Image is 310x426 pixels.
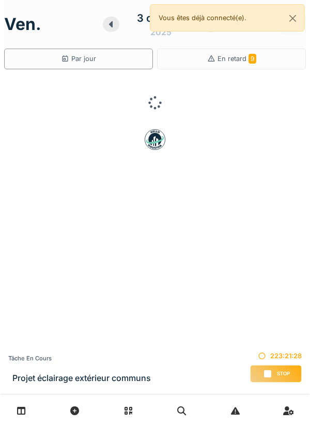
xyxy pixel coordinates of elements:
[8,354,151,363] div: Tâche en cours
[250,351,302,361] div: 223:21:28
[4,14,41,34] h1: ven.
[277,370,290,377] span: Stop
[218,55,256,63] span: En retard
[137,10,185,26] div: 3 octobre
[145,129,165,150] img: badge-BVDL4wpA.svg
[61,54,96,64] div: Par jour
[12,373,151,383] h3: Projet éclairage extérieur communs
[281,5,304,32] button: Close
[150,26,172,38] div: 2025
[150,4,305,32] div: Vous êtes déjà connecté(e).
[249,54,256,64] span: 9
